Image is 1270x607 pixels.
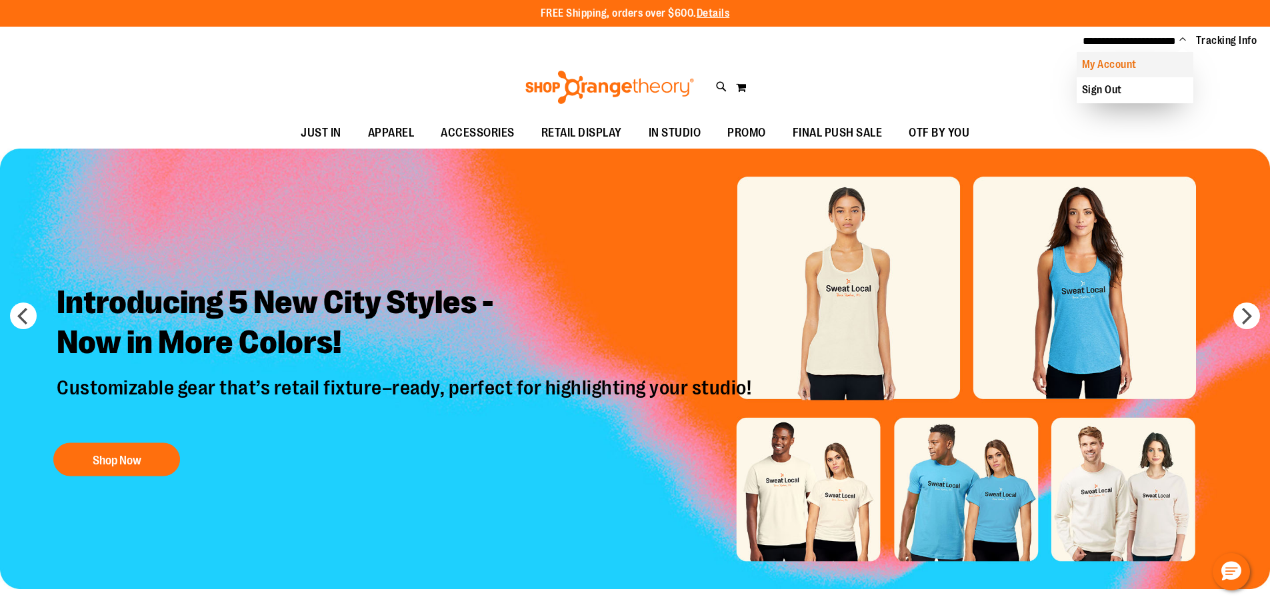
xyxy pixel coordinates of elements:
[1179,34,1186,47] button: Account menu
[1077,52,1193,77] a: My Account
[523,71,696,104] img: Shop Orangetheory
[697,7,730,19] a: Details
[368,118,415,148] span: APPAREL
[1233,303,1260,329] button: next
[909,118,969,148] span: OTF BY YOU
[1077,77,1193,103] a: Sign Out
[635,118,715,149] a: IN STUDIO
[714,118,779,149] a: PROMO
[1196,33,1257,48] a: Tracking Info
[441,118,515,148] span: ACCESSORIES
[287,118,355,149] a: JUST IN
[779,118,896,149] a: FINAL PUSH SALE
[649,118,701,148] span: IN STUDIO
[528,118,635,149] a: RETAIL DISPLAY
[355,118,428,149] a: APPAREL
[895,118,983,149] a: OTF BY YOU
[10,303,37,329] button: prev
[53,442,180,476] button: Shop Now
[47,375,765,429] p: Customizable gear that’s retail fixture–ready, perfect for highlighting your studio!
[47,272,765,482] a: Introducing 5 New City Styles -Now in More Colors! Customizable gear that’s retail fixture–ready,...
[793,118,883,148] span: FINAL PUSH SALE
[727,118,766,148] span: PROMO
[47,272,765,375] h2: Introducing 5 New City Styles - Now in More Colors!
[427,118,528,149] a: ACCESSORIES
[301,118,341,148] span: JUST IN
[1213,553,1250,590] button: Hello, have a question? Let’s chat.
[541,6,730,21] p: FREE Shipping, orders over $600.
[541,118,622,148] span: RETAIL DISPLAY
